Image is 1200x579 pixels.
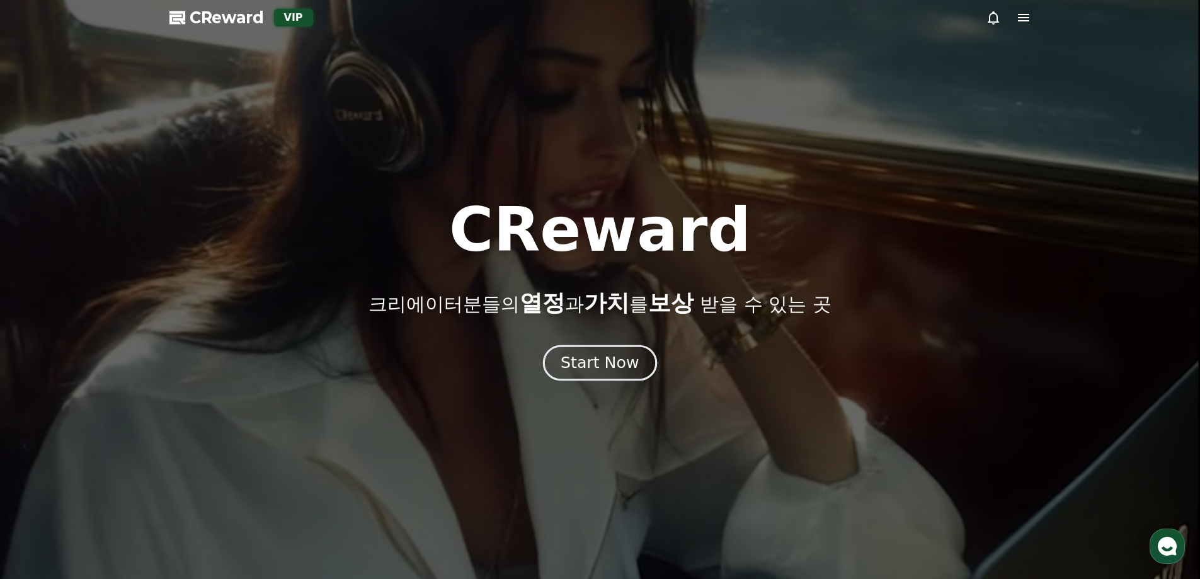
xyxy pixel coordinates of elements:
[648,290,694,316] span: 보상
[520,290,565,316] span: 열정
[274,9,313,26] div: VIP
[40,418,47,428] span: 홈
[584,290,629,316] span: 가치
[369,290,831,316] p: 크리에이터분들의 과 를 받을 수 있는 곳
[449,200,751,260] h1: CReward
[190,8,264,28] span: CReward
[543,345,657,381] button: Start Now
[163,399,242,431] a: 설정
[561,352,639,374] div: Start Now
[546,358,654,370] a: Start Now
[115,419,130,429] span: 대화
[83,399,163,431] a: 대화
[169,8,264,28] a: CReward
[4,399,83,431] a: 홈
[195,418,210,428] span: 설정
